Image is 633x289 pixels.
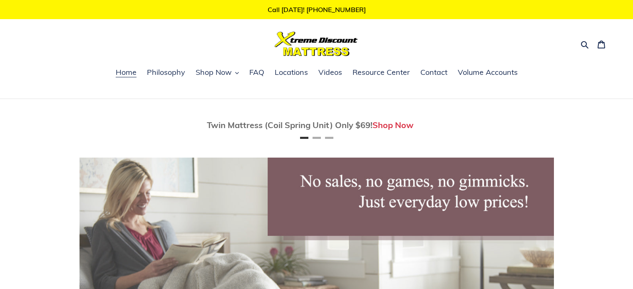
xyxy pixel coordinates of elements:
[348,67,414,79] a: Resource Center
[325,137,333,139] button: Page 3
[458,67,518,77] span: Volume Accounts
[420,67,447,77] span: Contact
[275,67,308,77] span: Locations
[271,67,312,79] a: Locations
[352,67,410,77] span: Resource Center
[112,67,141,79] a: Home
[147,67,185,77] span: Philosophy
[454,67,522,79] a: Volume Accounts
[191,67,243,79] button: Shop Now
[318,67,342,77] span: Videos
[249,67,264,77] span: FAQ
[416,67,452,79] a: Contact
[116,67,137,77] span: Home
[275,32,358,56] img: Xtreme Discount Mattress
[300,137,308,139] button: Page 1
[143,67,189,79] a: Philosophy
[196,67,232,77] span: Shop Now
[372,120,414,130] a: Shop Now
[207,120,372,130] span: Twin Mattress (Coil Spring Unit) Only $69!
[314,67,346,79] a: Videos
[245,67,268,79] a: FAQ
[313,137,321,139] button: Page 2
